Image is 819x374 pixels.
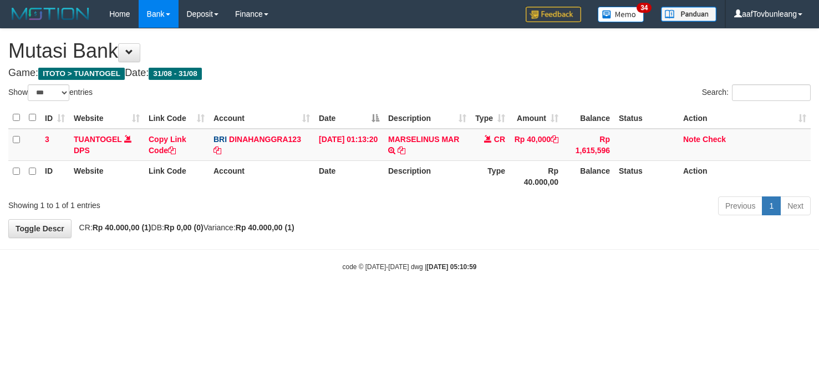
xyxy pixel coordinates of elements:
a: DINAHANGGRA123 [229,135,301,144]
a: Toggle Descr [8,219,72,238]
h4: Game: Date: [8,68,811,79]
span: ITOTO > TUANTOGEL [38,68,125,80]
img: Feedback.jpg [526,7,581,22]
th: Website [69,160,144,192]
th: ID: activate to sort column ascending [40,107,69,129]
strong: Rp 0,00 (0) [164,223,204,232]
a: Next [780,196,811,215]
a: Previous [718,196,762,215]
th: Balance [563,107,614,129]
th: Balance [563,160,614,192]
th: Date [314,160,384,192]
small: code © [DATE]-[DATE] dwg | [343,263,477,271]
a: TUANTOGEL [74,135,122,144]
a: Check [703,135,726,144]
a: Copy DINAHANGGRA123 to clipboard [213,146,221,155]
strong: [DATE] 05:10:59 [426,263,476,271]
th: Action: activate to sort column ascending [679,107,811,129]
img: MOTION_logo.png [8,6,93,22]
td: DPS [69,129,144,161]
th: Website: activate to sort column ascending [69,107,144,129]
th: Status [614,107,679,129]
th: Type: activate to sort column ascending [471,107,510,129]
span: CR: DB: Variance: [74,223,294,232]
strong: Rp 40.000,00 (1) [93,223,151,232]
a: Copy Rp 40,000 to clipboard [551,135,558,144]
label: Search: [702,84,811,101]
th: Description [384,160,471,192]
th: Rp 40.000,00 [510,160,563,192]
a: Copy MARSELINUS MAR to clipboard [398,146,405,155]
h1: Mutasi Bank [8,40,811,62]
td: [DATE] 01:13:20 [314,129,384,161]
th: Account: activate to sort column ascending [209,107,314,129]
input: Search: [732,84,811,101]
a: Note [683,135,700,144]
img: Button%20Memo.svg [598,7,644,22]
span: 34 [637,3,652,13]
th: Action [679,160,811,192]
th: Date: activate to sort column descending [314,107,384,129]
th: Description: activate to sort column ascending [384,107,471,129]
td: Rp 40,000 [510,129,563,161]
strong: Rp 40.000,00 (1) [236,223,294,232]
th: Type [471,160,510,192]
span: BRI [213,135,227,144]
a: MARSELINUS MAR [388,135,459,144]
div: Showing 1 to 1 of 1 entries [8,195,333,211]
th: Account [209,160,314,192]
th: Amount: activate to sort column ascending [510,107,563,129]
th: ID [40,160,69,192]
span: 3 [45,135,49,144]
span: CR [494,135,505,144]
img: panduan.png [661,7,716,22]
th: Status [614,160,679,192]
select: Showentries [28,84,69,101]
a: Copy Link Code [149,135,186,155]
th: Link Code [144,160,209,192]
label: Show entries [8,84,93,101]
a: 1 [762,196,781,215]
span: 31/08 - 31/08 [149,68,202,80]
td: Rp 1,615,596 [563,129,614,161]
th: Link Code: activate to sort column ascending [144,107,209,129]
